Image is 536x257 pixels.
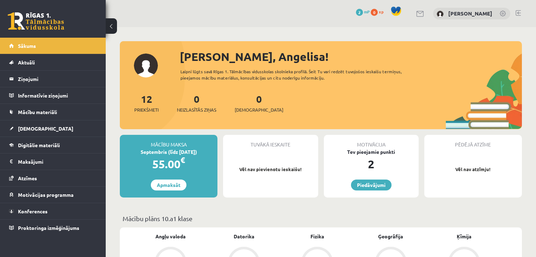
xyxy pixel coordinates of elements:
a: Konferences [9,203,97,219]
span: Priekšmeti [134,106,159,113]
a: Angļu valoda [155,233,186,240]
a: Mācību materiāli [9,104,97,120]
span: [DEMOGRAPHIC_DATA] [235,106,283,113]
a: 12Priekšmeti [134,93,159,113]
div: Laipni lūgts savā Rīgas 1. Tālmācības vidusskolas skolnieka profilā. Šeit Tu vari redzēt tuvojošo... [180,68,422,81]
a: Piedāvājumi [351,180,392,190]
span: [DEMOGRAPHIC_DATA] [18,125,73,132]
a: Rīgas 1. Tālmācības vidusskola [8,12,64,30]
span: Mācību materiāli [18,109,57,115]
a: Digitālie materiāli [9,137,97,153]
p: Mācību plāns 10.a1 klase [123,214,519,223]
a: Ziņojumi [9,71,97,87]
a: 0[DEMOGRAPHIC_DATA] [235,93,283,113]
a: Datorika [234,233,254,240]
span: Konferences [18,208,48,214]
div: [PERSON_NAME], Angelisa! [180,48,522,65]
a: Motivācijas programma [9,187,97,203]
div: 2 [324,156,419,173]
a: Proktoringa izmēģinājums [9,220,97,236]
a: Sākums [9,38,97,54]
div: Septembris (līdz [DATE]) [120,148,217,156]
legend: Ziņojumi [18,71,97,87]
p: Vēl nav pievienotu ieskaišu! [227,166,314,173]
a: 0Neizlasītās ziņas [177,93,216,113]
span: mP [364,9,370,14]
a: Aktuāli [9,54,97,70]
div: Pēdējā atzīme [424,135,522,148]
div: Mācību maksa [120,135,217,148]
a: 2 mP [356,9,370,14]
a: 0 xp [371,9,387,14]
div: Motivācija [324,135,419,148]
a: Maksājumi [9,153,97,170]
p: Vēl nav atzīmju! [428,166,518,173]
legend: Informatīvie ziņojumi [18,87,97,104]
div: Tuvākā ieskaite [223,135,318,148]
span: 0 [371,9,378,16]
a: [PERSON_NAME] [448,10,492,17]
div: Tev pieejamie punkti [324,148,419,156]
a: Ķīmija [457,233,472,240]
span: € [180,155,185,165]
span: xp [379,9,383,14]
a: Apmaksāt [151,180,186,190]
span: Motivācijas programma [18,192,74,198]
span: Aktuāli [18,59,35,65]
a: Ģeogrāfija [378,233,403,240]
img: Angelisa Kuzņecova [437,11,444,18]
a: Fizika [310,233,324,240]
span: 2 [356,9,363,16]
a: Atzīmes [9,170,97,186]
span: Sākums [18,43,36,49]
span: Neizlasītās ziņas [177,106,216,113]
a: Informatīvie ziņojumi [9,87,97,104]
span: Digitālie materiāli [18,142,60,148]
legend: Maksājumi [18,153,97,170]
span: Proktoringa izmēģinājums [18,225,79,231]
a: [DEMOGRAPHIC_DATA] [9,120,97,137]
div: 55.00 [120,156,217,173]
span: Atzīmes [18,175,37,181]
